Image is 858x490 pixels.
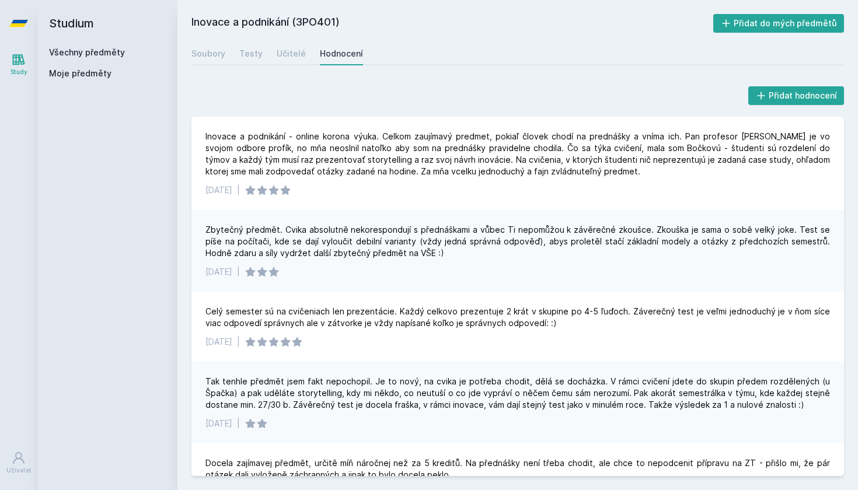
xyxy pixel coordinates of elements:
[748,86,845,105] button: Přidat hodnocení
[205,184,232,196] div: [DATE]
[205,306,830,329] div: Celý semester sú na cvičeniach len prezentácie. Každý celkovo prezentuje 2 krát v skupine po 4-5 ...
[239,48,263,60] div: Testy
[205,376,830,411] div: Tak tenhle předmět jsem fakt nepochopil. Je to nový, na cvika je potřeba chodit, dělá se docházka...
[320,48,363,60] div: Hodnocení
[320,42,363,65] a: Hodnocení
[277,42,306,65] a: Učitelé
[237,184,240,196] div: |
[205,336,232,348] div: [DATE]
[191,14,713,33] h2: Inovace a podnikání (3PO401)
[239,42,263,65] a: Testy
[11,68,27,76] div: Study
[205,224,830,259] div: Zbytečný předmět. Cvika absolutně nekorespondují s přednáškami a vůbec Ti nepomůžou k závěrečné z...
[49,47,125,57] a: Všechny předměty
[6,466,31,475] div: Uživatel
[191,42,225,65] a: Soubory
[49,68,111,79] span: Moje předměty
[237,418,240,429] div: |
[713,14,845,33] button: Přidat do mých předmětů
[237,266,240,278] div: |
[2,445,35,481] a: Uživatel
[237,336,240,348] div: |
[205,457,830,481] div: Docela zajímavej předmět, určitě míň náročnej než za 5 kreditů. Na přednášky není třeba chodit, a...
[205,418,232,429] div: [DATE]
[2,47,35,82] a: Study
[191,48,225,60] div: Soubory
[205,131,830,177] div: Inovace a podnikání - online korona výuka. Celkom zaujímavý predmet, pokiaľ človek chodí na predn...
[277,48,306,60] div: Učitelé
[205,266,232,278] div: [DATE]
